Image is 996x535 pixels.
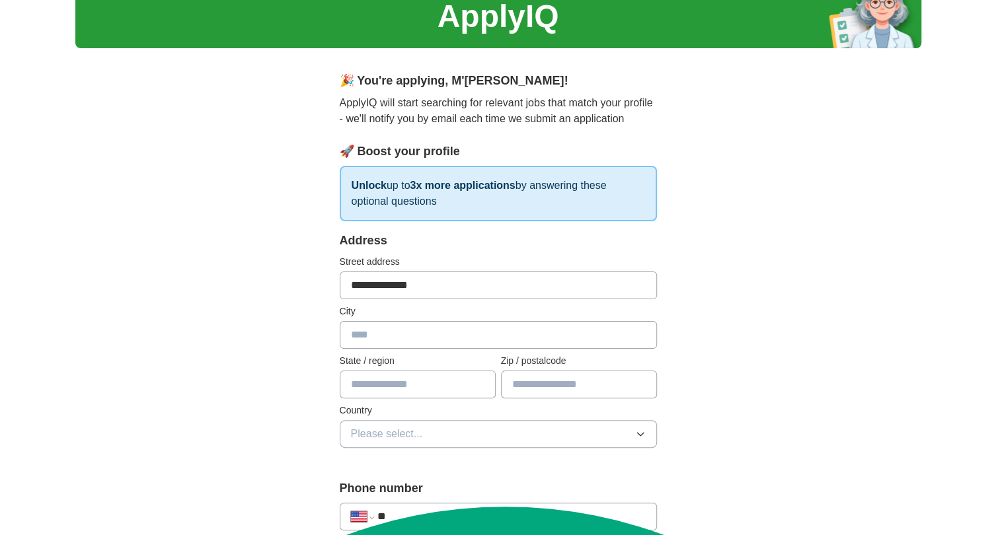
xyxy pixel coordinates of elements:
label: Street address [340,255,657,269]
label: Phone number [340,480,657,497]
p: ApplyIQ will start searching for relevant jobs that match your profile - we'll notify you by emai... [340,95,657,127]
strong: 3x more applications [410,180,515,191]
label: State / region [340,354,496,368]
div: 🚀 Boost your profile [340,143,657,160]
label: City [340,304,657,318]
label: Zip / postalcode [501,354,657,368]
button: Please select... [340,420,657,448]
div: Address [340,232,657,250]
strong: Unlock [352,180,387,191]
label: Country [340,404,657,417]
span: Please select... [351,426,423,442]
p: up to by answering these optional questions [340,166,657,221]
div: 🎉 You're applying , M'[PERSON_NAME] ! [340,72,657,90]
